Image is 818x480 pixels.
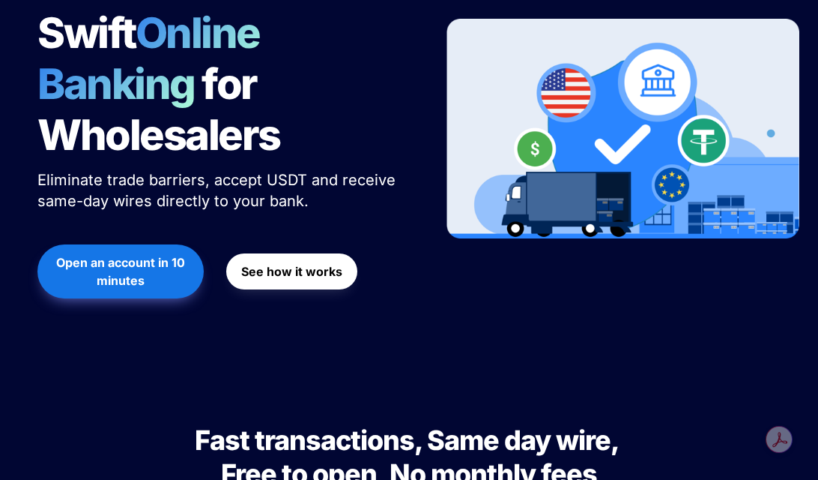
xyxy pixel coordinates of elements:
strong: See how it works [241,264,342,279]
a: Open an account in 10 minutes [37,237,204,306]
span: Online Banking [37,7,275,109]
strong: Open an account in 10 minutes [56,255,188,288]
span: for Wholesalers [37,58,280,160]
span: Eliminate trade barriers, accept USDT and receive same-day wires directly to your bank. [37,171,400,210]
button: Open an account in 10 minutes [37,244,204,298]
a: See how it works [226,246,357,297]
button: See how it works [226,253,357,289]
